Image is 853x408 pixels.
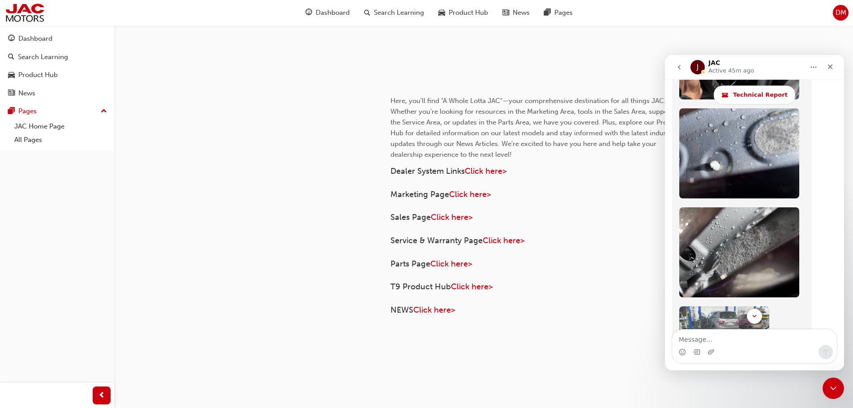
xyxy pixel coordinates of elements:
div: News [18,88,35,99]
span: search-icon [8,53,14,61]
span: DM [836,8,846,18]
span: Product Hub [449,8,488,18]
span: search-icon [364,7,370,18]
span: Here, you'll find "A Whole Lotta JAC"—your comprehensive destination for all things JAC. Whether ... [390,97,683,159]
span: news-icon [502,7,509,18]
span: Search Learning [374,8,424,18]
span: up-icon [101,106,107,117]
span: Service & Warranty Page [390,236,483,245]
span: pages-icon [8,107,15,116]
span: car-icon [438,7,445,18]
div: Search Learning [18,52,68,62]
div: Pages [18,106,37,116]
button: Pages [4,103,111,120]
span: Dealer System Links [390,166,465,176]
span: T9 Product Hub [390,282,451,292]
a: JAC Home Page [11,120,111,133]
span: News [513,8,530,18]
a: Click here> [465,166,507,176]
img: jac-portal [4,3,45,23]
button: Scroll to bottom [82,253,97,269]
button: DashboardSearch LearningProduct HubNews [4,29,111,103]
span: Sales Page [390,212,431,222]
span: Dashboard [316,8,350,18]
a: News [4,85,111,102]
a: pages-iconPages [537,4,580,22]
iframe: Intercom live chat [665,55,844,370]
a: Click here> [431,212,473,222]
a: Click here> [451,282,493,292]
a: news-iconNews [495,4,537,22]
span: NEWS [390,305,413,315]
a: Click here> [430,259,472,269]
button: Emoji picker [14,293,21,301]
a: Product Hub [4,67,111,83]
a: Search Learning [4,49,111,65]
a: All Pages [11,133,111,147]
button: Send a message… [154,290,168,304]
a: Dashboard [4,30,111,47]
a: guage-iconDashboard [298,4,357,22]
a: Click here> [483,236,525,245]
span: prev-icon [99,390,105,401]
a: search-iconSearch Learning [357,4,431,22]
span: news-icon [8,90,15,98]
textarea: Message… [8,275,171,290]
button: Gif picker [28,293,35,301]
div: Dashboard [18,34,52,44]
button: Upload attachment [43,293,50,301]
a: Click here> [413,305,455,315]
a: car-iconProduct Hub [431,4,495,22]
button: DM [833,5,849,21]
span: Parts Page [390,259,430,269]
span: Marketing Page [390,189,449,199]
span: guage-icon [305,7,312,18]
iframe: Intercom live chat [823,378,844,399]
span: guage-icon [8,35,15,43]
div: Product Hub [18,70,58,80]
a: Click here> [449,189,491,199]
span: car-icon [8,71,15,79]
span: pages-icon [544,7,551,18]
span: Pages [554,8,573,18]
